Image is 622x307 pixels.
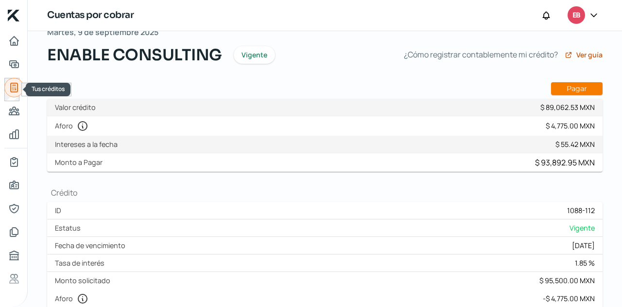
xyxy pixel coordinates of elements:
[551,82,603,95] button: Pagar
[47,43,222,67] span: ENABLE CONSULTING
[47,25,158,39] span: Martes, 9 de septiembre 2025
[570,223,595,233] span: Vigente
[555,140,595,149] div: $ 55.42 MXN
[404,48,558,62] span: ¿Cómo registrar contablemente mi crédito?
[55,241,129,250] label: Fecha de vencimiento
[535,157,595,168] div: $ 93,892.95 MXN
[4,222,24,242] a: Documentos
[55,120,92,132] label: Aforo
[4,176,24,195] a: Información general
[4,31,24,51] a: Inicio
[47,8,134,22] h1: Cuentas por cobrar
[576,52,603,58] span: Ver guía
[543,294,595,303] div: - $ 4,775.00 MXN
[55,276,114,285] label: Monto solicitado
[47,82,603,95] h1: Pago
[4,125,24,144] a: Mis finanzas
[565,51,603,59] a: Ver guía
[4,269,24,289] a: Referencias
[32,85,65,93] span: Tus créditos
[55,103,100,112] label: Valor crédito
[4,246,24,265] a: Buró de crédito
[242,52,267,58] span: Vigente
[55,223,85,233] label: Estatus
[4,54,24,74] a: Adelantar facturas
[55,258,108,268] label: Tasa de interés
[539,276,595,285] div: $ 95,500.00 MXN
[4,78,24,97] a: Tus créditos
[575,258,595,268] div: 1.85 %
[55,293,92,305] label: Aforo
[4,101,24,121] a: Pago a proveedores
[572,10,580,21] span: EB
[55,140,121,149] label: Intereses a la fecha
[546,121,595,130] div: $ 4,775.00 MXN
[47,187,603,198] h1: Crédito
[540,103,595,112] div: $ 89,062.53 MXN
[572,241,595,250] div: [DATE]
[55,206,65,215] label: ID
[4,199,24,218] a: Representantes
[567,206,595,215] div: 1088-112
[4,152,24,172] a: Mi contrato
[55,158,106,167] label: Monto a Pagar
